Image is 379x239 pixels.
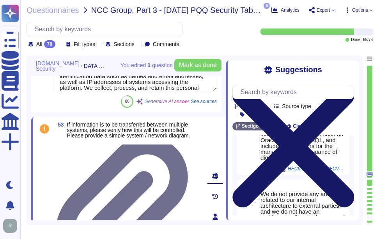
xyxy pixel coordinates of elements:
[264,3,270,9] span: 9
[153,41,179,47] span: Comments
[91,6,262,14] span: NCC Group, Part 3 - [DATE] PQQ Security Tab v2.2
[36,41,43,47] span: All
[74,41,95,47] span: Fill types
[67,121,190,139] span: If information is to be transferred between multiple systems, please verify how this will be cont...
[55,122,64,127] span: 53
[27,6,79,14] span: Questionnaires
[351,38,361,42] span: Done:
[237,85,354,99] input: Search by keywords
[36,61,80,71] span: [DOMAIN_NAME] Security
[179,62,217,68] span: Mark as done
[125,99,129,103] span: 80
[147,62,151,68] b: 1
[281,8,299,12] span: Analytics
[363,38,373,42] span: 65 / 78
[174,59,221,71] button: Mark as done
[317,8,330,12] span: Export
[53,61,217,91] textarea: Yes, data, including personal data, will be processed and stored on the system as part of the ser...
[31,22,182,36] input: Search by keywords
[120,62,173,68] span: You edited question
[113,41,135,47] span: Sections
[44,40,55,48] div: 78
[352,8,368,12] span: Options
[2,217,23,234] button: user
[144,99,189,104] span: Generative AI answer
[84,63,108,69] span: DATA ENCRYPTION AND PROTECTION
[271,7,299,13] button: Analytics
[3,219,17,233] img: user
[191,99,217,104] span: See sources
